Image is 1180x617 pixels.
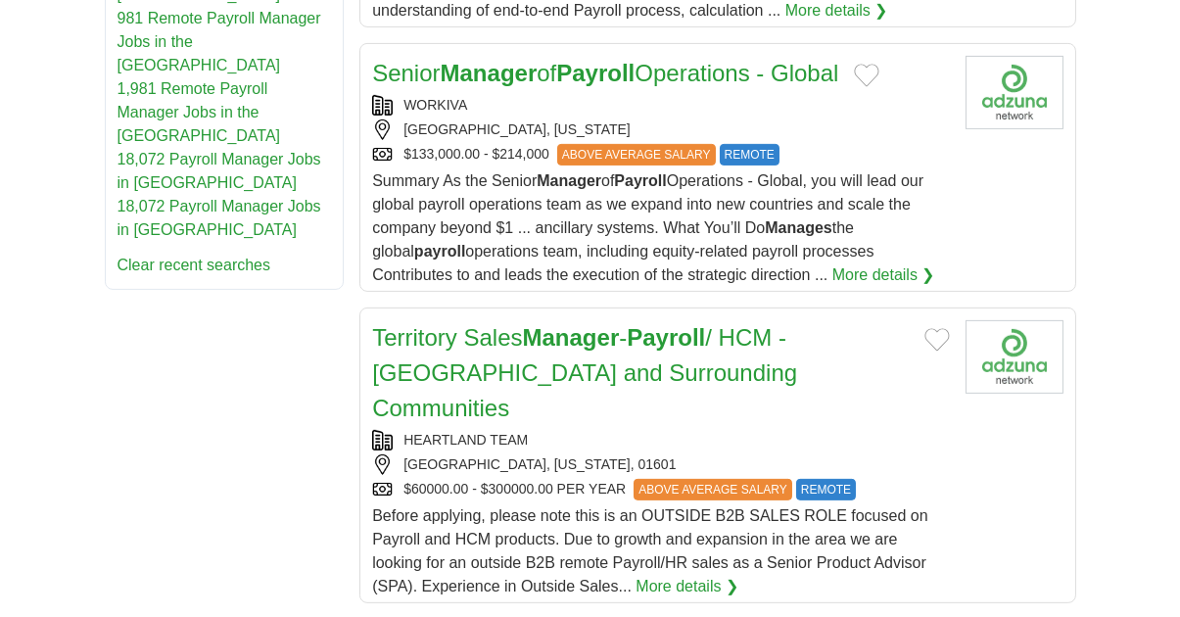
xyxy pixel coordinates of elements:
div: [GEOGRAPHIC_DATA], [US_STATE], 01601 [372,454,949,475]
strong: Payroll [627,324,705,351]
a: Clear recent searches [118,257,271,273]
div: $60000.00 - $300000.00 PER YEAR [372,479,949,500]
strong: payroll [414,243,465,260]
a: SeniorManagerofPayrollOperations - Global [372,60,838,86]
span: ABOVE AVERAGE SALARY [557,144,716,166]
strong: Manages [765,219,831,236]
div: $133,000.00 - $214,000 [372,144,949,166]
strong: Manager [537,172,601,189]
div: WORKIVA [372,95,949,116]
img: Company logo [966,320,1063,394]
a: 18,072 Payroll Manager Jobs in [GEOGRAPHIC_DATA] [118,198,321,238]
strong: Manager [523,324,620,351]
button: Add to favorite jobs [854,64,879,87]
a: More details ❯ [636,575,738,598]
span: ABOVE AVERAGE SALARY [634,479,792,500]
div: [GEOGRAPHIC_DATA], [US_STATE] [372,119,949,140]
strong: Payroll [556,60,635,86]
span: Summary As the Senior of Operations - Global, you will lead our global payroll operations team as... [372,172,923,283]
span: REMOTE [720,144,779,166]
span: Before applying, please note this is an OUTSIDE B2B SALES ROLE focused on Payroll and HCM product... [372,507,927,594]
button: Add to favorite jobs [924,328,950,352]
a: 18,072 Payroll Manager Jobs in [GEOGRAPHIC_DATA] [118,151,321,191]
strong: Manager [441,60,538,86]
div: HEARTLAND TEAM [372,430,949,451]
span: REMOTE [796,479,856,500]
img: Company logo [966,56,1063,129]
a: 1,981 Remote Payroll Manager Jobs in the [GEOGRAPHIC_DATA] [118,80,281,144]
a: More details ❯ [832,263,935,287]
a: 981 Remote Payroll Manager Jobs in the [GEOGRAPHIC_DATA] [118,10,321,73]
strong: Payroll [614,172,666,189]
a: Territory SalesManager-Payroll/ HCM - [GEOGRAPHIC_DATA] and Surrounding Communities [372,324,797,421]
